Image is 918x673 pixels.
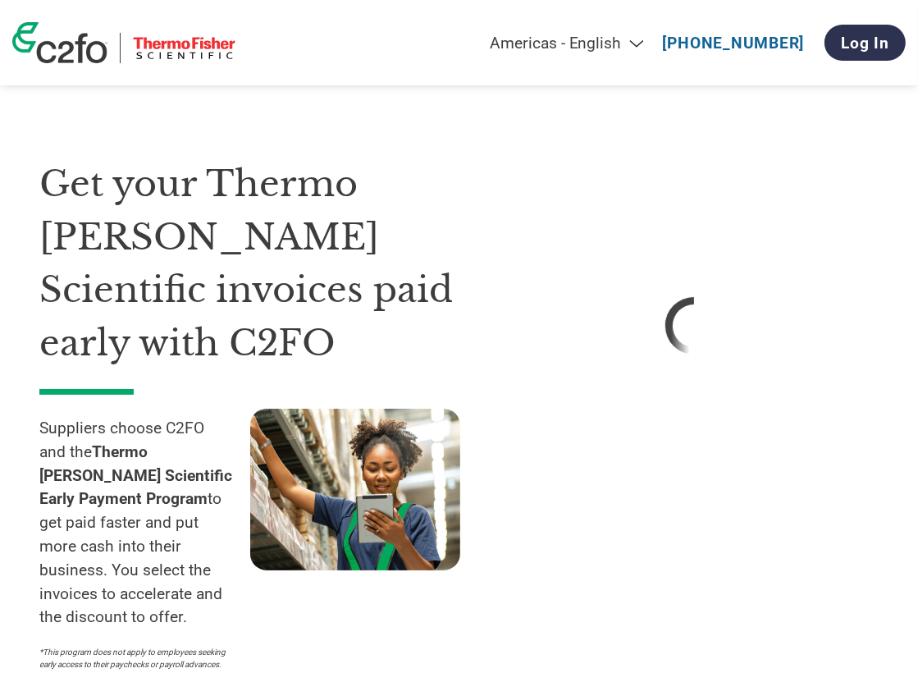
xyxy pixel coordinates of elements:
[663,34,805,53] a: [PHONE_NUMBER]
[39,417,250,630] p: Suppliers choose C2FO and the to get paid faster and put more cash into their business. You selec...
[133,33,235,63] img: Thermo Fisher Scientific
[824,25,906,61] a: Log In
[39,646,234,671] p: *This program does not apply to employees seeking early access to their paychecks or payroll adva...
[12,22,107,63] img: c2fo logo
[39,158,460,369] h1: Get your Thermo [PERSON_NAME] Scientific invoices paid early with C2FO
[250,409,461,570] img: supply chain worker
[39,442,232,509] strong: Thermo [PERSON_NAME] Scientific Early Payment Program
